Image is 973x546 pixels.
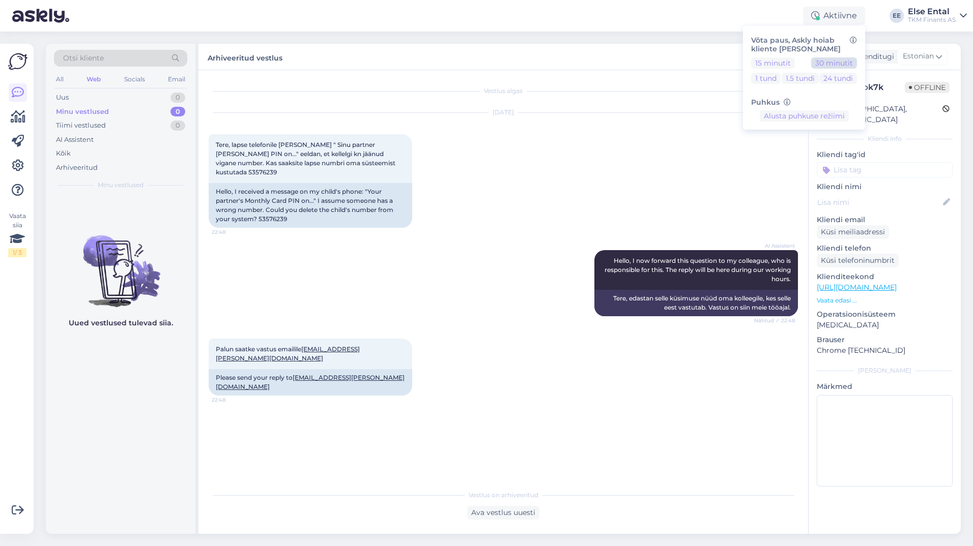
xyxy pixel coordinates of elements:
[817,309,953,320] p: Operatsioonisüsteem
[817,381,953,392] p: Märkmed
[469,491,538,500] span: Vestlus on arhiveeritud
[817,366,953,375] div: [PERSON_NAME]
[905,82,950,93] span: Offline
[209,86,798,96] div: Vestlus algas
[817,134,953,143] div: Kliendi info
[817,181,953,192] p: Kliendi nimi
[751,98,857,107] h6: Puhkus
[751,36,857,53] h6: Võta paus, Askly hoiab kliente [PERSON_NAME]
[54,73,66,86] div: All
[817,149,953,160] p: Kliendi tag'id
[594,290,798,316] div: Tere, edastan selle küsimuse nüüd oma kolleegile, kes selle eest vastutab. Vastus on siin meie tö...
[908,8,967,24] a: Else EntalTKM Finants AS
[208,50,282,64] label: Arhiveeritud vestlus
[209,183,412,228] div: Hello, I received a message on my child's phone: "Your partner's Monthly Card PIN on..." I assume...
[751,57,795,69] button: 15 minutit
[757,242,795,250] span: AI Assistent
[63,53,104,64] span: Otsi kliente
[122,73,147,86] div: Socials
[851,51,894,62] div: Klienditugi
[817,335,953,345] p: Brauser
[817,243,953,254] p: Kliendi telefon
[819,73,857,84] button: 24 tundi
[56,163,98,173] div: Arhiveeritud
[170,93,185,103] div: 0
[8,248,26,257] div: 1 / 3
[56,120,106,131] div: Tiimi vestlused
[760,110,849,122] button: Alusta puhkuse režiimi
[841,81,905,94] div: # 2rfxbk7k
[754,317,795,324] span: Nähtud ✓ 22:48
[56,148,71,159] div: Kõik
[8,52,27,71] img: Askly Logo
[216,374,405,390] a: [EMAIL_ADDRESS][PERSON_NAME][DOMAIN_NAME]
[817,215,953,225] p: Kliendi email
[817,197,941,208] input: Lisa nimi
[56,135,94,145] div: AI Assistent
[84,73,103,86] div: Web
[817,320,953,330] p: [MEDICAL_DATA]
[98,180,144,190] span: Minu vestlused
[212,228,250,236] span: 22:48
[817,225,889,239] div: Küsi meiliaadressi
[908,8,956,16] div: Else Ental
[890,9,904,23] div: EE
[820,104,942,125] div: [GEOGRAPHIC_DATA], [GEOGRAPHIC_DATA]
[811,57,857,69] button: 30 minutit
[170,107,185,117] div: 0
[8,211,26,257] div: Vaata siia
[605,257,792,283] span: Hello, I now forward this question to my colleague, who is responsible for this. The reply will b...
[216,141,397,176] span: Tere, lapse telefonile [PERSON_NAME] " Sinu partner [PERSON_NAME] PIN on..." eeldan, et kellelgi ...
[216,345,360,362] span: Palun saatke vastus emailile
[817,162,953,177] input: Lisa tag
[817,254,899,267] div: Küsi telefoninumbrit
[817,345,953,356] p: Chrome [TECHNICAL_ID]
[209,369,412,396] div: Please send your reply to
[56,93,69,103] div: Uus
[908,16,956,24] div: TKM Finants AS
[903,51,934,62] span: Estonian
[170,120,185,131] div: 0
[46,217,195,309] img: No chats
[817,271,953,282] p: Klienditeekond
[209,108,798,117] div: [DATE]
[56,107,109,117] div: Minu vestlused
[803,7,865,25] div: Aktiivne
[212,396,250,404] span: 22:48
[817,296,953,305] p: Vaata edasi ...
[166,73,187,86] div: Email
[467,506,539,520] div: Ava vestlus uuesti
[751,73,781,84] button: 1 tund
[817,283,897,292] a: [URL][DOMAIN_NAME]
[782,73,819,84] button: 1.5 tundi
[69,318,173,328] p: Uued vestlused tulevad siia.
